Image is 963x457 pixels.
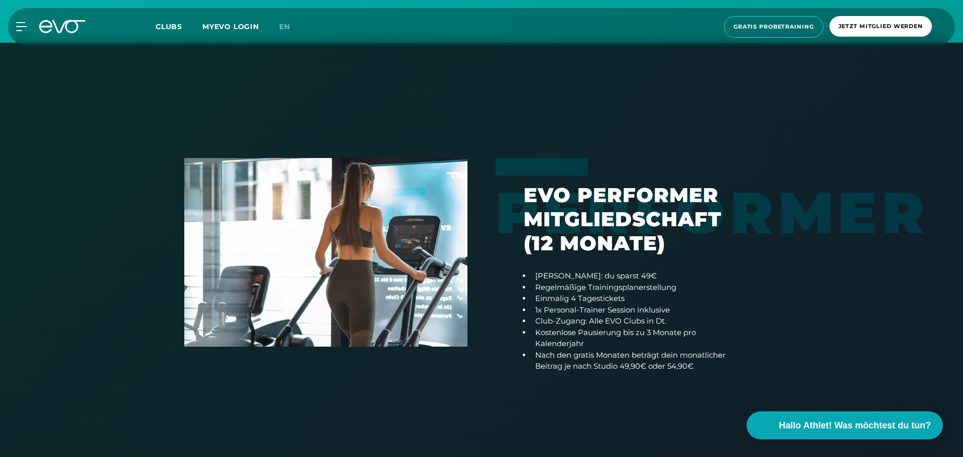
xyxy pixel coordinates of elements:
a: Jetzt Mitglied werden [826,16,935,38]
li: Kostenlose Pausierung bis zu 3 Monate pro Kalenderjahr [531,327,745,350]
span: Jetzt Mitglied werden [838,22,923,31]
a: en [279,21,302,33]
span: Hallo Athlet! Was möchtest du tun? [779,419,931,432]
a: Gratis Probetraining [721,16,826,38]
li: Club-Zugang: Alle EVO Clubs in Dt. [531,316,745,327]
span: Gratis Probetraining [734,23,814,31]
li: Einmalig 4 Tagestickets [531,293,745,304]
li: 1x Personal-Trainer Session inklusive [531,304,745,316]
a: Clubs [156,22,202,31]
h2: EVO Performer Mitgliedschaft (12 Monate) [524,183,745,255]
a: MYEVO LOGIN [202,22,259,31]
button: Hallo Athlet! Was möchtest du tun? [747,411,943,439]
span: en [279,22,290,31]
img: EVO Performer Mitgliedschaft (12 Monate) [184,158,467,347]
li: Nach den gratis Monaten beträgt dein monatlicher Beitrag je nach Studio 49,90€ oder 54,90€ [531,350,745,372]
span: Clubs [156,22,182,31]
li: [PERSON_NAME]: du sparst 49€ [531,270,745,282]
li: Regelmäßige Trainingsplanerstellung [531,282,745,293]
